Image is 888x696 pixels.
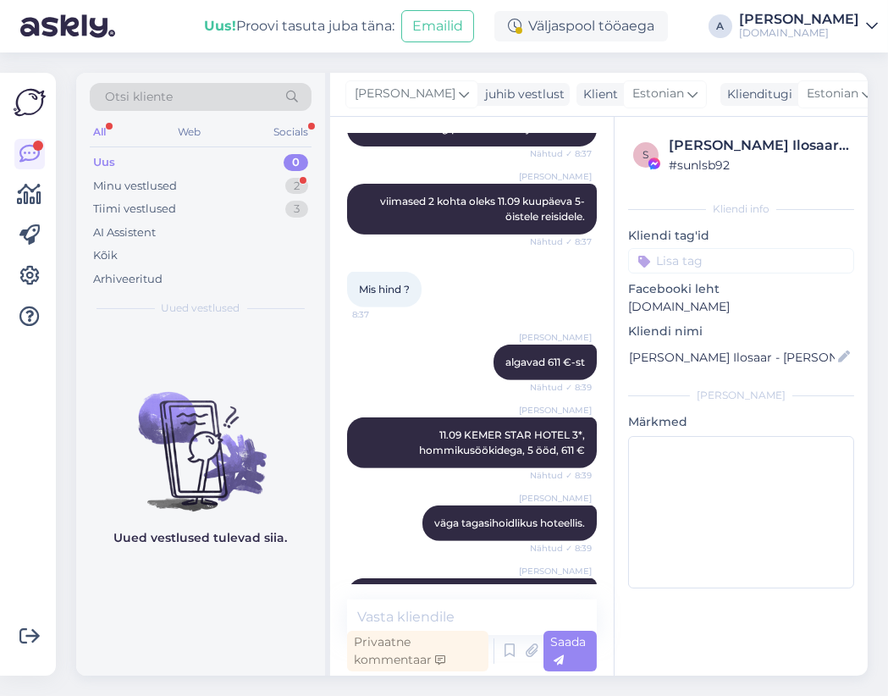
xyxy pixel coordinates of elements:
div: All [90,121,109,143]
div: Minu vestlused [93,178,177,195]
span: väga tagasihoidlikus hoteellis. [434,516,585,529]
span: [PERSON_NAME] [519,565,592,577]
span: [PERSON_NAME] [355,85,455,103]
span: Nähtud ✓ 8:39 [528,542,592,555]
div: Klienditugi [720,86,792,103]
div: AI Assistent [93,224,156,241]
div: [PERSON_NAME] Ilosaar - [PERSON_NAME] [669,135,849,156]
span: Saada [550,634,586,667]
div: juhib vestlust [478,86,565,103]
div: Kõik [93,247,118,264]
span: algavad 611 €-st [505,356,585,368]
div: 3 [285,201,308,218]
button: Emailid [401,10,474,42]
span: Otsi kliente [105,88,173,106]
p: Kliendi tag'id [628,227,854,245]
img: No chats [76,362,325,514]
span: viimased 2 kohta oleks 11.09 kuupäeva 5-öistele reisidele. [380,195,585,223]
p: Kliendi nimi [628,323,854,340]
p: Uued vestlused tulevad siia. [114,529,288,547]
span: [PERSON_NAME] [519,404,592,417]
div: 0 [284,154,308,171]
input: Lisa nimi [629,348,835,367]
a: [PERSON_NAME][DOMAIN_NAME] [739,13,878,40]
p: Facebooki leht [628,280,854,298]
div: 2 [285,178,308,195]
span: Mis hind ? [359,283,410,296]
span: Nähtud ✓ 8:39 [528,469,592,482]
div: Kliendi info [628,202,854,217]
div: Proovi tasuta juba täna: [204,16,394,36]
span: Nähtud ✓ 8:37 [528,235,592,248]
div: Arhiveeritud [93,271,163,288]
img: Askly Logo [14,86,46,119]
b: Uus! [204,18,236,34]
input: Lisa tag [628,248,854,273]
div: A [709,14,732,38]
div: Uus [93,154,115,171]
p: Märkmed [628,413,854,431]
span: s [643,148,649,161]
div: Privaatne kommentaar [347,631,488,671]
span: Estonian [807,85,858,103]
span: Nähtud ✓ 8:39 [528,381,592,394]
span: Nähtud ✓ 8:37 [528,147,592,160]
span: [PERSON_NAME] [519,170,592,183]
div: [PERSON_NAME] [628,388,854,403]
div: Tiimi vestlused [93,201,176,218]
div: [DOMAIN_NAME] [739,26,859,40]
div: Klient [576,86,618,103]
span: 8:37 [352,308,416,321]
span: Uued vestlused [162,301,240,316]
div: Väljaspool tööaega [494,11,668,41]
span: [PERSON_NAME] [519,331,592,344]
div: Web [175,121,205,143]
span: 11.09 KEMER STAR HOTEL 3*, hommikusöökidega, 5 ööd, 611 € [419,428,587,456]
div: Socials [270,121,312,143]
div: [PERSON_NAME] [739,13,859,26]
p: [DOMAIN_NAME] [628,298,854,316]
span: Estonian [632,85,684,103]
div: # sunlsb92 [669,156,849,174]
span: [PERSON_NAME] [519,492,592,505]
